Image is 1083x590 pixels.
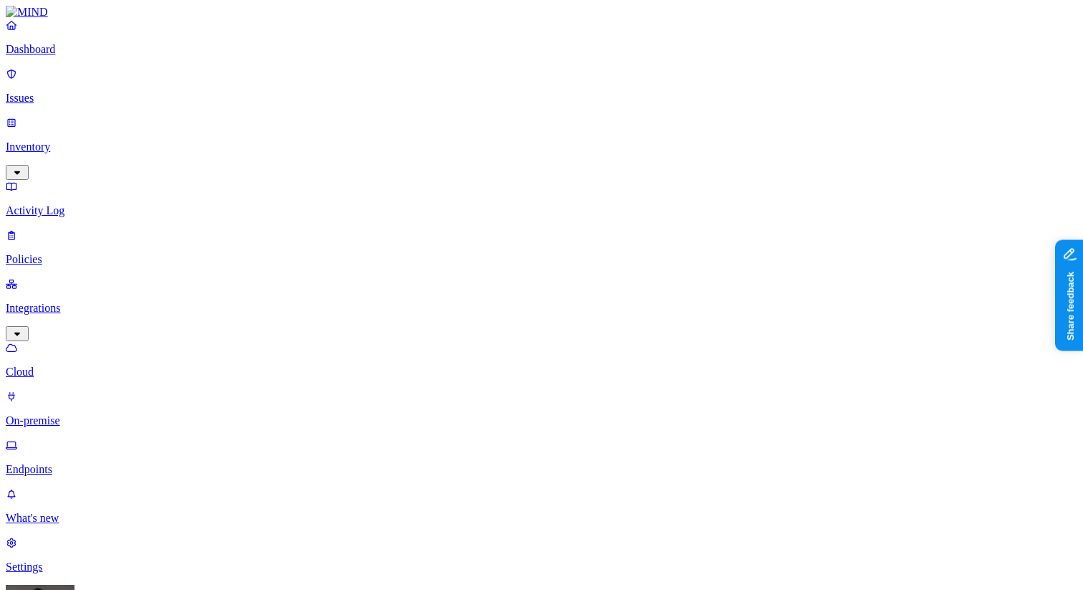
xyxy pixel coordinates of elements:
[6,277,1077,339] a: Integrations
[6,341,1077,379] a: Cloud
[6,141,1077,153] p: Inventory
[6,116,1077,178] a: Inventory
[6,302,1077,315] p: Integrations
[6,487,1077,525] a: What's new
[6,414,1077,427] p: On-premise
[6,229,1077,266] a: Policies
[6,512,1077,525] p: What's new
[6,92,1077,105] p: Issues
[6,180,1077,217] a: Activity Log
[6,6,48,19] img: MIND
[6,536,1077,574] a: Settings
[6,67,1077,105] a: Issues
[6,561,1077,574] p: Settings
[6,439,1077,476] a: Endpoints
[6,463,1077,476] p: Endpoints
[6,390,1077,427] a: On-premise
[6,19,1077,56] a: Dashboard
[6,204,1077,217] p: Activity Log
[6,6,1077,19] a: MIND
[6,43,1077,56] p: Dashboard
[6,366,1077,379] p: Cloud
[6,253,1077,266] p: Policies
